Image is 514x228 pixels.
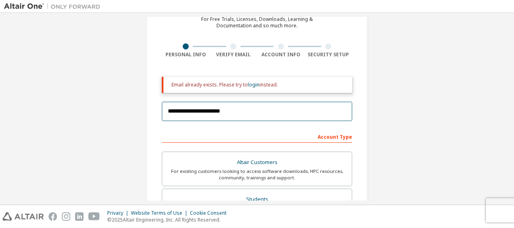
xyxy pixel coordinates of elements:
div: Email already exists. Please try to instead. [171,82,346,88]
div: For Free Trials, Licenses, Downloads, Learning & Documentation and so much more. [201,16,313,29]
img: youtube.svg [88,212,100,221]
div: Security Setup [305,51,353,58]
div: For existing customers looking to access software downloads, HPC resources, community, trainings ... [167,168,347,181]
div: Students [167,194,347,205]
div: Privacy [107,210,131,216]
div: Personal Info [162,51,210,58]
div: Altair Customers [167,157,347,168]
a: login [248,81,259,88]
img: linkedin.svg [75,212,84,221]
div: Cookie Consent [190,210,231,216]
div: Verify Email [210,51,257,58]
div: Account Type [162,130,352,143]
img: instagram.svg [62,212,70,221]
img: Altair One [4,2,104,10]
div: Account Info [257,51,305,58]
p: © 2025 Altair Engineering, Inc. All Rights Reserved. [107,216,231,223]
img: altair_logo.svg [2,212,44,221]
img: facebook.svg [49,212,57,221]
div: Website Terms of Use [131,210,190,216]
